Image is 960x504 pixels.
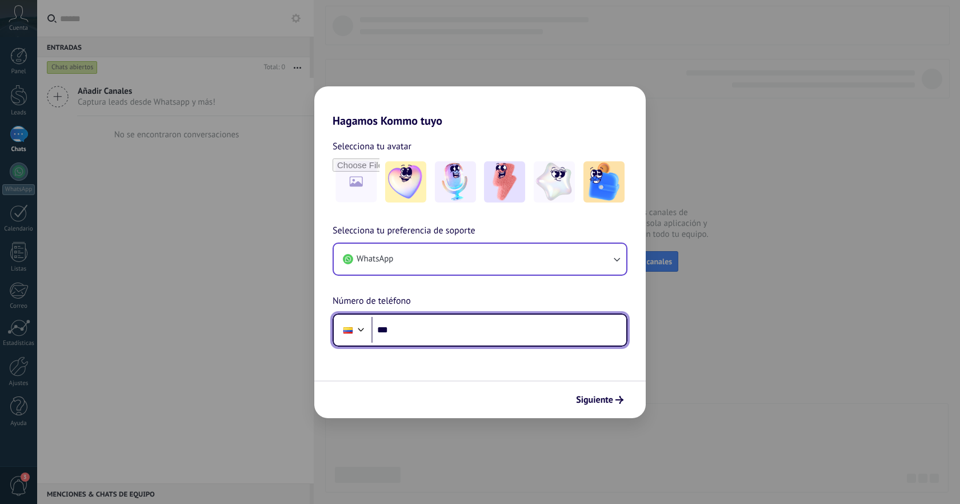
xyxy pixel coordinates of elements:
button: Siguiente [571,390,629,410]
button: WhatsApp [334,244,626,275]
span: Número de teléfono [333,294,411,309]
span: Siguiente [576,396,613,404]
span: WhatsApp [357,253,393,265]
img: -3.jpeg [484,161,525,203]
img: -4.jpeg [534,161,575,203]
span: Selecciona tu preferencia de soporte [333,224,475,239]
span: Selecciona tu avatar [333,139,411,154]
img: -5.jpeg [583,161,625,203]
h2: Hagamos Kommo tuyo [314,86,646,128]
img: -2.jpeg [435,161,476,203]
img: -1.jpeg [385,161,426,203]
div: Colombia: + 57 [337,318,359,342]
